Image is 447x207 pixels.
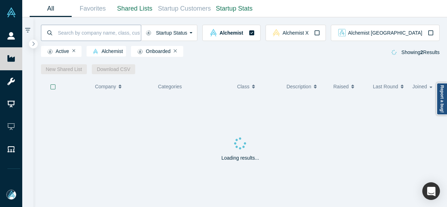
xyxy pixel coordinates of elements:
[282,30,309,35] span: Alchemist X
[373,79,398,94] span: Last Round
[436,83,447,115] a: Report a bug!
[72,48,76,53] button: Remove Filter
[141,25,198,41] button: Startup Status
[114,0,156,17] a: Shared Lists
[401,49,440,55] span: Showing Results
[421,49,423,55] strong: 2
[338,29,346,36] img: alchemist_aj Vault Logo
[156,0,213,17] a: Startup Customers
[6,7,16,17] img: Alchemist Vault Logo
[72,0,114,17] a: Favorites
[331,25,440,41] button: alchemist_aj Vault LogoAlchemist [GEOGRAPHIC_DATA]
[95,79,147,94] button: Company
[6,190,16,200] img: Mia Scott's Account
[412,79,435,94] button: Joined
[237,79,249,94] span: Class
[146,30,151,36] img: Startup status
[44,49,69,54] span: Active
[333,79,365,94] button: Raised
[90,49,123,54] span: Alchemist
[57,24,141,41] input: Search by company name, class, customer, one-liner or category
[266,25,326,41] button: alchemistx Vault LogoAlchemist X
[373,79,405,94] button: Last Round
[202,25,260,41] button: alchemist Vault LogoAlchemist
[30,0,72,17] a: All
[134,49,171,54] span: Onboarded
[47,49,53,54] img: Startup status
[41,64,87,74] button: New Shared List
[348,30,422,35] span: Alchemist [GEOGRAPHIC_DATA]
[93,49,98,54] img: alchemist Vault Logo
[412,79,427,94] span: Joined
[92,64,135,74] button: Download CSV
[237,79,275,94] button: Class
[221,154,259,162] p: Loading results...
[286,79,311,94] span: Description
[158,84,182,89] span: Categories
[333,79,349,94] span: Raised
[273,29,280,36] img: alchemistx Vault Logo
[137,49,143,54] img: Startup status
[220,30,243,35] span: Alchemist
[286,79,326,94] button: Description
[213,0,255,17] a: Startup Stats
[210,29,217,36] img: alchemist Vault Logo
[174,48,177,53] button: Remove Filter
[95,79,116,94] span: Company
